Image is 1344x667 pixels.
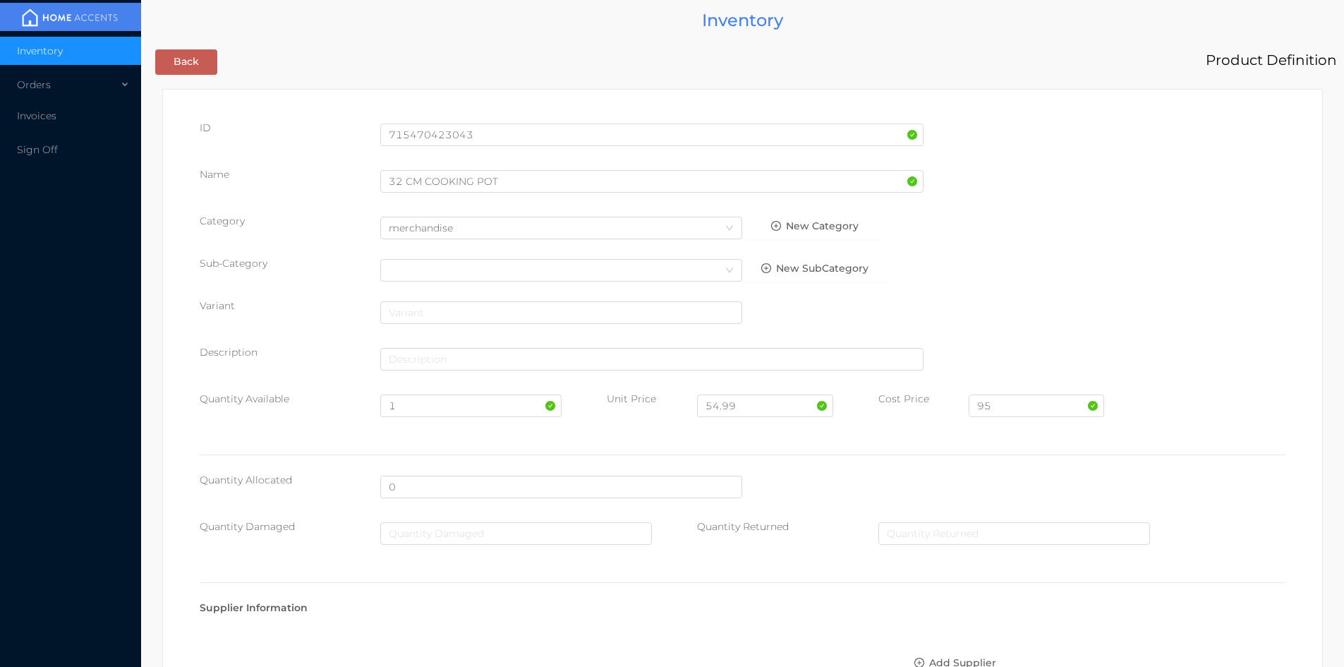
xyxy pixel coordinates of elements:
div: Quantity Returned [697,519,878,534]
input: Name [380,170,924,193]
i: icon: down [725,224,734,234]
input: Quantity Damaged [380,522,652,545]
input: Description [380,348,924,371]
input: Variant [380,301,742,324]
span: Invoices [17,109,56,122]
p: Name [200,167,380,182]
input: Quantity Returned [878,522,1150,545]
button: icon: plus-circle-oNew Category [742,214,887,239]
input: Unit Price [697,395,833,417]
button: icon: plus-circle-oNew SubCategory [742,256,887,282]
input: Homeaccents ID [380,124,924,146]
div: Quantity Allocated [200,473,380,488]
p: Quantity Available [200,392,380,407]
input: Quantity Allocated [380,476,742,498]
input: Cost Price [969,395,1104,417]
span: Sign Off [17,143,58,156]
i: icon: down [725,266,734,276]
div: Quantity Damaged [200,519,380,534]
p: Description [200,345,380,360]
div: merchandise [389,217,467,239]
div: Supplier Information [200,601,1285,615]
div: Inventory [148,7,1337,33]
p: Cost Price [878,392,969,407]
div: Variant [200,299,380,313]
div: Sub-Category [200,256,380,271]
div: ID [200,121,380,136]
p: Unit Price [607,392,697,407]
span: Inventory [17,44,63,57]
input: Quantity [380,395,561,417]
img: mainBanner [17,7,123,28]
div: Product Definition [1206,47,1337,73]
p: Category [200,214,380,229]
button: Back [155,49,217,75]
